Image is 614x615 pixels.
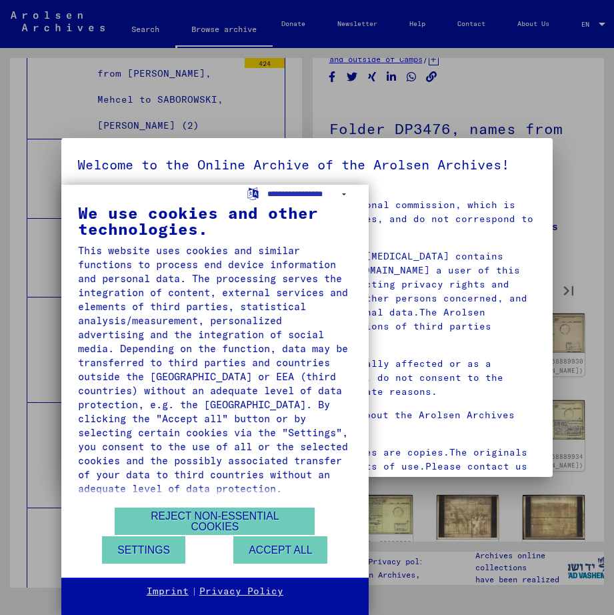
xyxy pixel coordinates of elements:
[233,536,327,564] button: Accept all
[102,536,185,564] button: Settings
[78,205,352,237] div: We use cookies and other technologies.
[147,585,189,598] a: Imprint
[115,508,315,535] button: Reject non-essential cookies
[199,585,283,598] a: Privacy Policy
[78,243,352,496] div: This website uses cookies and similar functions to process end device information and personal da...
